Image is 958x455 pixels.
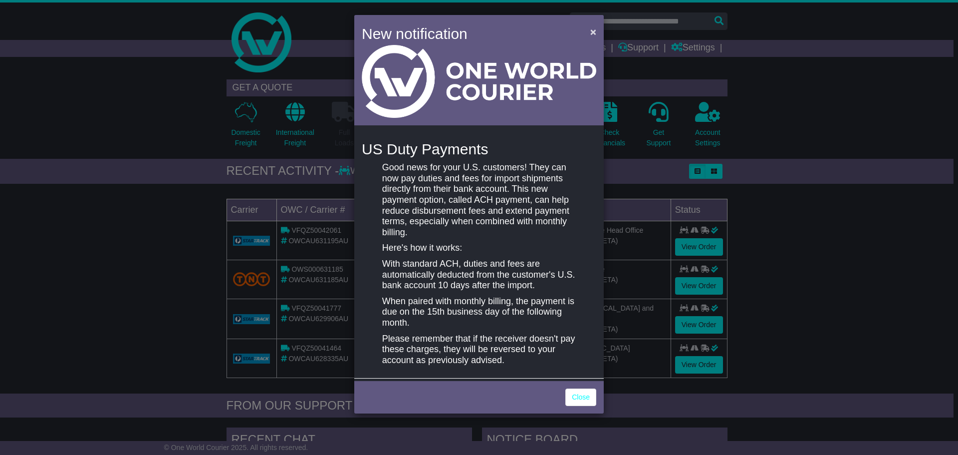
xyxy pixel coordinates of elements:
[362,141,596,157] h4: US Duty Payments
[590,26,596,37] span: ×
[382,259,576,291] p: With standard ACH, duties and fees are automatically deducted from the customer's U.S. bank accou...
[382,243,576,254] p: Here's how it works:
[565,389,596,406] a: Close
[362,22,576,45] h4: New notification
[382,334,576,366] p: Please remember that if the receiver doesn't pay these charges, they will be reversed to your acc...
[382,296,576,329] p: When paired with monthly billing, the payment is due on the 15th business day of the following mo...
[382,162,576,238] p: Good news for your U.S. customers! They can now pay duties and fees for import shipments directly...
[585,21,601,42] button: Close
[362,45,596,118] img: Light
